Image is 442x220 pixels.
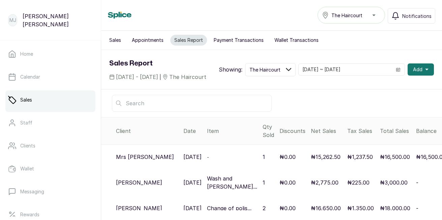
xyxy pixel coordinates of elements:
[263,204,266,212] p: 2
[347,127,375,135] div: Tax Sales
[416,204,418,212] p: -
[128,35,168,46] button: Appointments
[270,35,323,46] button: Wallet Transactions
[249,66,281,73] span: The Haircourt
[279,127,305,135] div: Discounts
[116,178,162,187] p: [PERSON_NAME]
[207,174,257,191] p: Wash and [PERSON_NAME]...
[263,123,274,139] div: Qty Sold
[380,153,410,161] p: ₦16,500.00
[20,74,40,80] p: Calendar
[183,178,202,187] p: [DATE]
[311,153,341,161] p: ₦15,262.50
[183,153,202,161] p: [DATE]
[5,90,95,109] a: Sales
[20,165,34,172] p: Wallet
[20,142,35,149] p: Clients
[402,12,432,20] span: Notifications
[207,204,252,212] p: Change of polis...
[20,119,32,126] p: Staff
[169,73,206,81] span: The Haircourt
[347,204,374,212] p: ₦1,350.00
[245,63,296,76] button: The Haircourt
[5,182,95,201] a: Messaging
[5,159,95,178] a: Wallet
[23,12,93,28] p: [PERSON_NAME] [PERSON_NAME]
[112,95,272,112] input: Search
[20,188,44,195] p: Messaging
[183,127,202,135] div: Date
[311,178,338,187] p: ₦2,775.00
[5,113,95,132] a: Staff
[9,17,16,24] p: MJ
[347,178,370,187] p: ₦225.00
[380,178,408,187] p: ₦3,000.00
[318,7,385,24] button: The Haircourt
[116,127,178,135] div: Client
[331,12,362,19] span: The Haircourt
[183,204,202,212] p: [DATE]
[159,74,161,81] span: |
[311,204,341,212] p: ₦16,650.00
[408,63,434,76] button: Add
[207,127,257,135] div: Item
[105,35,125,46] button: Sales
[380,204,410,212] p: ₦18,000.00
[116,153,174,161] p: Mrs [PERSON_NAME]
[5,67,95,86] a: Calendar
[396,67,401,72] svg: calendar
[109,58,206,69] h1: Sales Report
[170,35,207,46] button: Sales Report
[219,65,242,74] p: Showing:
[311,127,342,135] div: Net Sales
[116,73,158,81] span: [DATE] - [DATE]
[263,153,265,161] p: 1
[413,66,422,73] span: Add
[5,45,95,63] a: Home
[210,35,268,46] button: Payment Transactions
[279,204,296,212] p: ₦0.00
[20,211,39,218] p: Rewards
[279,153,296,161] p: ₦0.00
[347,153,373,161] p: ₦1,237.50
[207,154,209,160] span: -
[380,127,411,135] div: Total Sales
[20,51,33,57] p: Home
[116,204,162,212] p: [PERSON_NAME]
[279,178,296,187] p: ₦0.00
[388,8,435,24] button: Notifications
[416,178,418,187] p: -
[5,136,95,155] a: Clients
[20,97,32,103] p: Sales
[263,178,265,187] p: 1
[299,64,392,75] input: Select date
